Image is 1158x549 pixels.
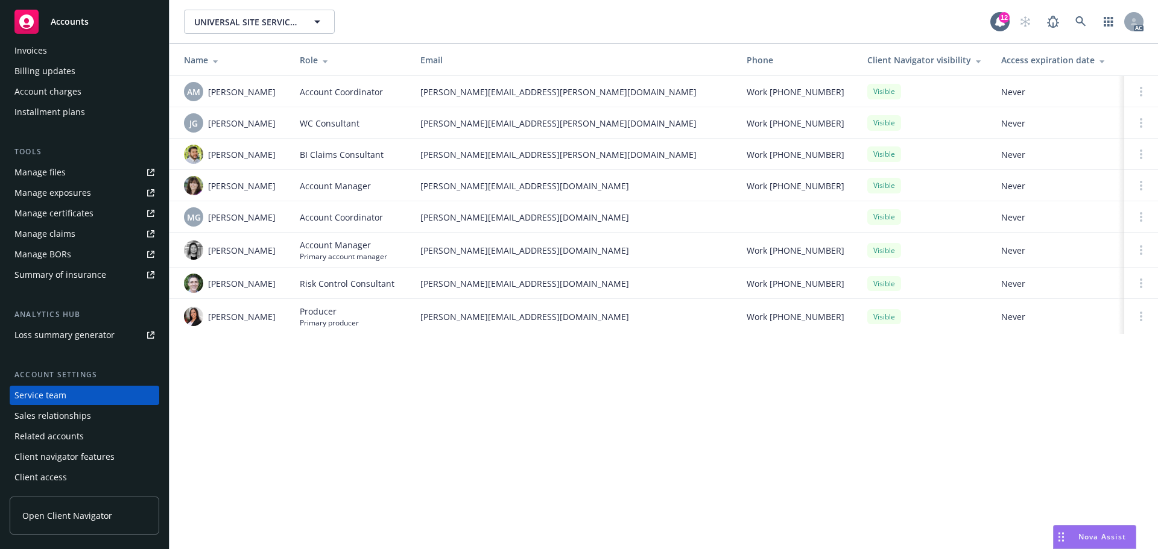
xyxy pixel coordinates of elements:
[1001,54,1115,66] div: Access expiration date
[184,54,280,66] div: Name
[208,277,276,290] span: [PERSON_NAME]
[194,16,299,28] span: UNIVERSAL SITE SERVICES, INC
[208,244,276,257] span: [PERSON_NAME]
[1041,10,1065,34] a: Report a Bug
[14,406,91,425] div: Sales relationships
[747,54,848,66] div: Phone
[189,117,198,130] span: JG
[208,117,276,130] span: [PERSON_NAME]
[1001,86,1115,98] span: Never
[10,309,159,321] div: Analytics hub
[420,180,727,192] span: [PERSON_NAME][EMAIL_ADDRESS][DOMAIN_NAME]
[10,183,159,202] a: Manage exposures
[10,224,159,243] a: Manage claims
[420,117,727,130] span: [PERSON_NAME][EMAIL_ADDRESS][PERSON_NAME][DOMAIN_NAME]
[10,406,159,425] a: Sales relationships
[867,54,982,66] div: Client Navigator visibility
[14,183,91,202] div: Manage exposures
[10,447,159,466] a: Client navigator features
[420,244,727,257] span: [PERSON_NAME][EMAIL_ADDRESS][DOMAIN_NAME]
[747,180,844,192] span: Work [PHONE_NUMBER]
[14,41,47,60] div: Invoices
[999,12,1010,23] div: 12
[184,10,335,34] button: UNIVERSAL SITE SERVICES, INC
[187,211,201,224] span: MG
[10,146,159,158] div: Tools
[14,245,71,264] div: Manage BORs
[867,178,901,193] div: Visible
[300,305,359,318] span: Producer
[1001,277,1115,290] span: Never
[1001,211,1115,224] span: Never
[14,204,93,223] div: Manage certificates
[51,17,89,27] span: Accounts
[10,82,159,101] a: Account charges
[10,245,159,264] a: Manage BORs
[747,277,844,290] span: Work [PHONE_NUMBER]
[10,5,159,39] a: Accounts
[300,117,359,130] span: WC Consultant
[14,427,84,446] div: Related accounts
[14,386,66,405] div: Service team
[208,148,276,161] span: [PERSON_NAME]
[1096,10,1121,34] a: Switch app
[1001,310,1115,323] span: Never
[10,265,159,284] a: Summary of insurance
[1001,117,1115,130] span: Never
[1001,148,1115,161] span: Never
[747,86,844,98] span: Work [PHONE_NUMBER]
[10,163,159,182] a: Manage files
[300,277,394,290] span: Risk Control Consultant
[420,211,727,224] span: [PERSON_NAME][EMAIL_ADDRESS][DOMAIN_NAME]
[14,468,67,487] div: Client access
[300,54,401,66] div: Role
[1001,244,1115,257] span: Never
[208,211,276,224] span: [PERSON_NAME]
[300,211,383,224] span: Account Coordinator
[10,204,159,223] a: Manage certificates
[208,86,276,98] span: [PERSON_NAME]
[300,239,387,251] span: Account Manager
[208,180,276,192] span: [PERSON_NAME]
[10,102,159,122] a: Installment plans
[14,163,66,182] div: Manage files
[184,307,203,326] img: photo
[867,276,901,291] div: Visible
[867,115,901,130] div: Visible
[14,61,75,81] div: Billing updates
[10,369,159,381] div: Account settings
[208,310,276,323] span: [PERSON_NAME]
[184,145,203,164] img: photo
[1078,532,1126,542] span: Nova Assist
[14,102,85,122] div: Installment plans
[1069,10,1093,34] a: Search
[300,86,383,98] span: Account Coordinator
[10,427,159,446] a: Related accounts
[1054,525,1069,548] div: Drag to move
[420,310,727,323] span: [PERSON_NAME][EMAIL_ADDRESS][DOMAIN_NAME]
[184,274,203,293] img: photo
[867,209,901,224] div: Visible
[420,54,727,66] div: Email
[10,61,159,81] a: Billing updates
[300,180,371,192] span: Account Manager
[184,240,203,260] img: photo
[867,84,901,99] div: Visible
[10,386,159,405] a: Service team
[1053,525,1136,549] button: Nova Assist
[867,309,901,324] div: Visible
[14,447,115,466] div: Client navigator features
[14,82,81,101] div: Account charges
[10,468,159,487] a: Client access
[1001,180,1115,192] span: Never
[10,325,159,345] a: Loss summary generator
[1013,10,1037,34] a: Start snowing
[867,146,901,162] div: Visible
[22,509,112,522] span: Open Client Navigator
[747,148,844,161] span: Work [PHONE_NUMBER]
[420,277,727,290] span: [PERSON_NAME][EMAIL_ADDRESS][DOMAIN_NAME]
[420,86,727,98] span: [PERSON_NAME][EMAIL_ADDRESS][PERSON_NAME][DOMAIN_NAME]
[747,310,844,323] span: Work [PHONE_NUMBER]
[420,148,727,161] span: [PERSON_NAME][EMAIL_ADDRESS][PERSON_NAME][DOMAIN_NAME]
